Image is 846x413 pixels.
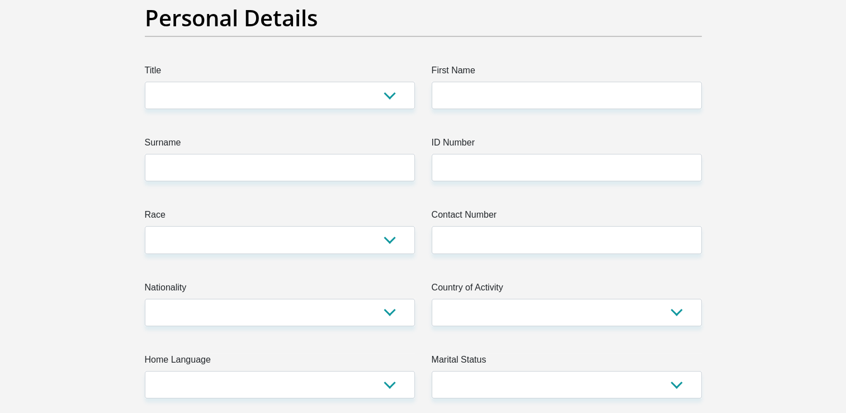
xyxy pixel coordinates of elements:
[145,4,702,31] h2: Personal Details
[145,281,415,299] label: Nationality
[432,353,702,371] label: Marital Status
[432,64,702,82] label: First Name
[432,281,702,299] label: Country of Activity
[145,208,415,226] label: Race
[432,136,702,154] label: ID Number
[145,64,415,82] label: Title
[145,353,415,371] label: Home Language
[432,208,702,226] label: Contact Number
[432,82,702,109] input: First Name
[432,226,702,254] input: Contact Number
[145,136,415,154] label: Surname
[432,154,702,181] input: ID Number
[145,154,415,181] input: Surname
